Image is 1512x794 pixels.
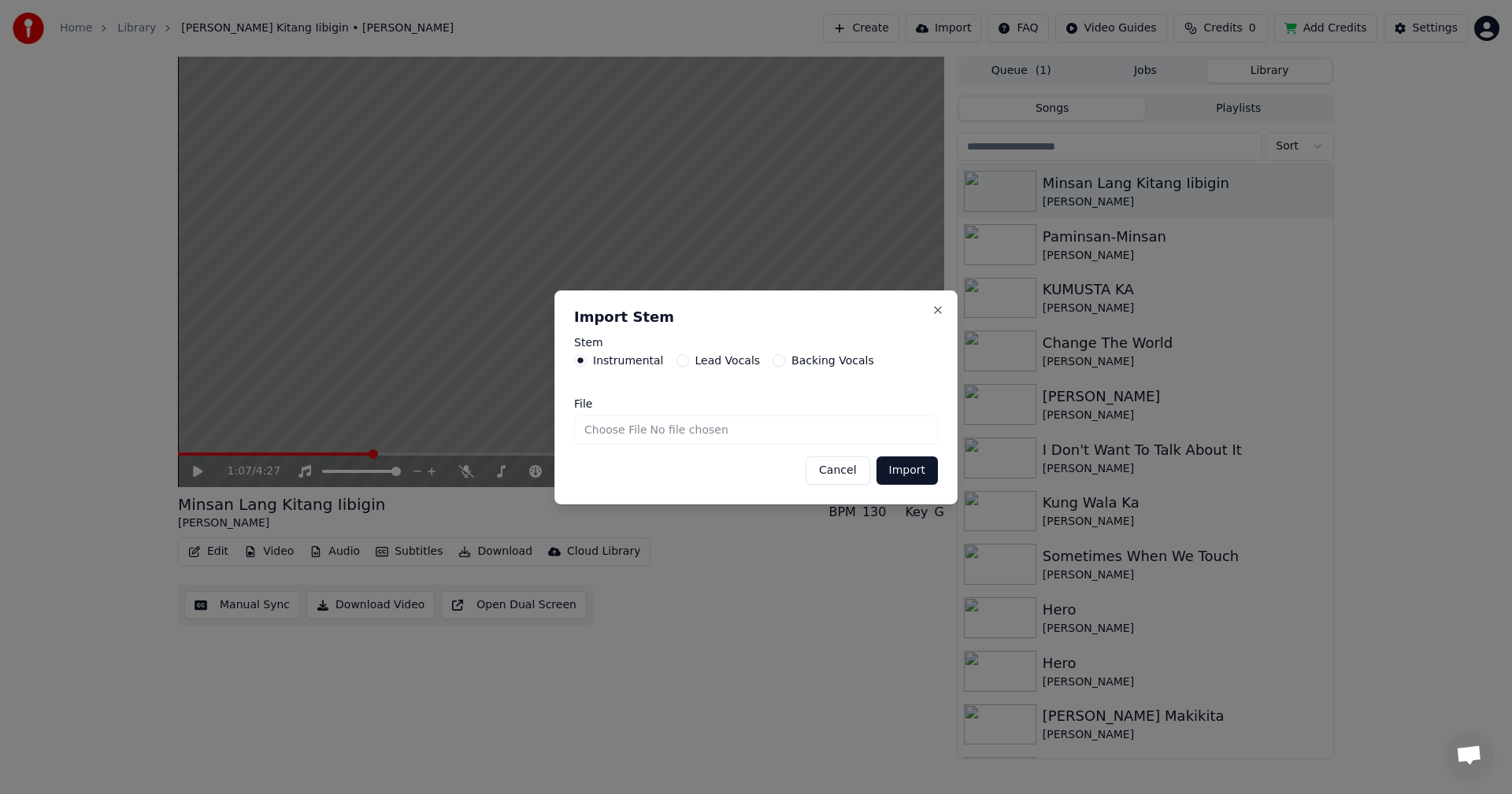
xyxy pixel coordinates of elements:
label: Instrumental [593,355,664,366]
label: Lead Vocals [695,355,761,366]
label: Backing Vocals [791,355,874,366]
label: Stem [574,337,938,348]
label: File [574,398,938,409]
h2: Import Stem [574,310,938,324]
button: Cancel [806,456,869,485]
button: Import [876,456,938,485]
